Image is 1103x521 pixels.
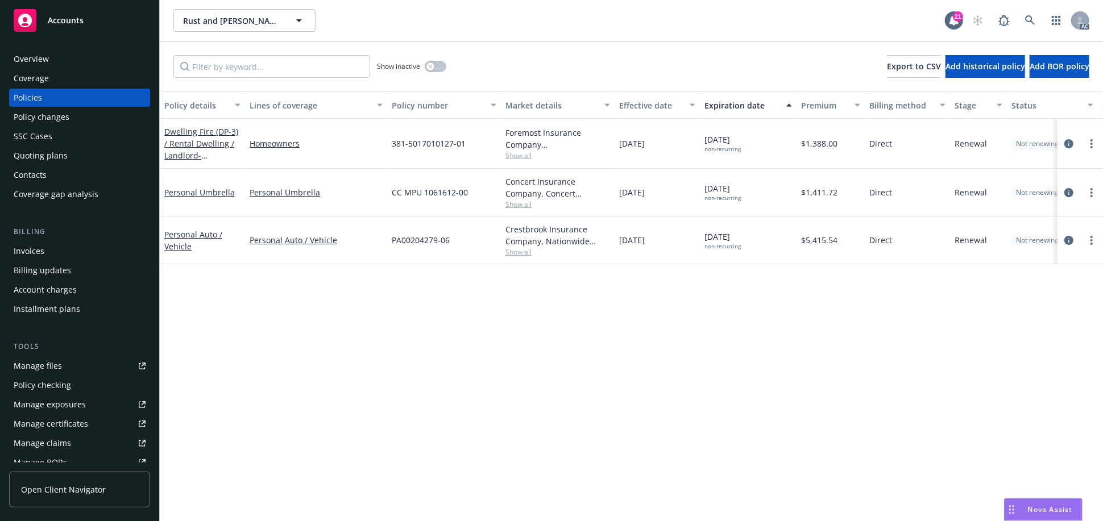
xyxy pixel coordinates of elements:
span: $1,388.00 [801,137,837,149]
div: Coverage [14,69,49,87]
a: Manage certificates [9,415,150,433]
a: Policy changes [9,108,150,126]
div: Concert Insurance Company, Concert Insurance Company [505,176,610,199]
span: CC MPU 1061612-00 [392,186,468,198]
span: 381-5017010127-01 [392,137,466,149]
button: Rust and [PERSON_NAME] [173,9,316,32]
div: Installment plans [14,300,80,318]
div: non-recurring [704,194,741,202]
div: Quoting plans [14,147,68,165]
div: Manage BORs [14,453,67,472]
div: Tools [9,341,150,352]
a: Personal Umbrella [164,187,235,198]
span: Show all [505,199,610,209]
div: Billing [9,226,150,237]
div: non-recurring [704,243,741,250]
a: Manage files [9,357,150,375]
div: Invoices [14,242,44,260]
a: Manage claims [9,434,150,452]
span: Add historical policy [946,61,1025,72]
button: Billing method [865,91,950,119]
a: Switch app [1045,9,1068,32]
a: more [1085,234,1098,247]
span: [DATE] [619,137,645,149]
span: Export to CSV [887,61,941,72]
span: [DATE] [704,182,741,202]
a: Account charges [9,281,150,299]
div: Billing updates [14,261,71,280]
a: Manage exposures [9,395,150,414]
div: Account charges [14,281,77,299]
button: Policy number [387,91,501,119]
a: Coverage gap analysis [9,185,150,203]
div: Manage exposures [14,395,86,414]
button: Nova Assist [1004,498,1083,521]
a: Personal Auto / Vehicle [250,234,383,246]
a: Search [1019,9,1042,32]
button: Stage [950,91,1007,119]
span: Open Client Navigator [21,484,106,495]
button: Export to CSV [887,55,941,78]
span: Rust and [PERSON_NAME] [183,15,281,27]
a: circleInformation [1062,186,1076,199]
span: Direct [869,137,892,149]
span: Not renewing [1016,235,1059,245]
div: Status [1011,99,1081,111]
div: Policy number [392,99,484,111]
span: Show inactive [377,61,420,71]
div: Drag to move [1005,499,1019,520]
span: Renewal [955,234,987,246]
span: Nova Assist [1028,505,1073,514]
span: PA00204279-06 [392,234,450,246]
a: Homeowners [250,137,383,149]
div: SSC Cases [14,127,52,145]
span: Show all [505,151,610,160]
a: Personal Umbrella [250,186,383,198]
button: Market details [501,91,615,119]
a: more [1085,137,1098,151]
div: Crestbrook Insurance Company, Nationwide Private Client [505,223,610,247]
div: Effective date [619,99,683,111]
span: Not renewing [1016,187,1059,198]
div: Stage [955,99,990,111]
button: Effective date [615,91,700,119]
div: Policy checking [14,376,71,394]
a: Dwelling Fire (DP-3) / Rental Dwelling / Landlord [164,126,238,173]
div: non-recurring [704,145,741,153]
div: 21 [953,11,963,22]
button: Expiration date [700,91,797,119]
button: Add BOR policy [1030,55,1089,78]
a: Policy checking [9,376,150,394]
span: Renewal [955,137,987,149]
span: Direct [869,234,892,246]
input: Filter by keyword... [173,55,370,78]
div: Market details [505,99,598,111]
div: Coverage gap analysis [14,185,98,203]
div: Policy details [164,99,228,111]
span: Accounts [48,16,84,25]
button: Add historical policy [946,55,1025,78]
a: Start snowing [967,9,989,32]
span: Show all [505,247,610,257]
div: Expiration date [704,99,779,111]
button: Status [1007,91,1098,119]
div: Policy changes [14,108,69,126]
div: Premium [801,99,848,111]
a: Quoting plans [9,147,150,165]
a: Billing updates [9,261,150,280]
span: Add BOR policy [1030,61,1089,72]
span: $5,415.54 [801,234,837,246]
span: [DATE] [704,231,741,250]
div: Overview [14,50,49,68]
a: circleInformation [1062,234,1076,247]
a: Overview [9,50,150,68]
span: Direct [869,186,892,198]
div: Foremost Insurance Company [GEOGRAPHIC_DATA], [US_STATE], Foremost Insurance [505,127,610,151]
span: [DATE] [619,234,645,246]
a: Personal Auto / Vehicle [164,229,222,252]
span: $1,411.72 [801,186,837,198]
a: Invoices [9,242,150,260]
a: more [1085,186,1098,199]
a: Policies [9,89,150,107]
